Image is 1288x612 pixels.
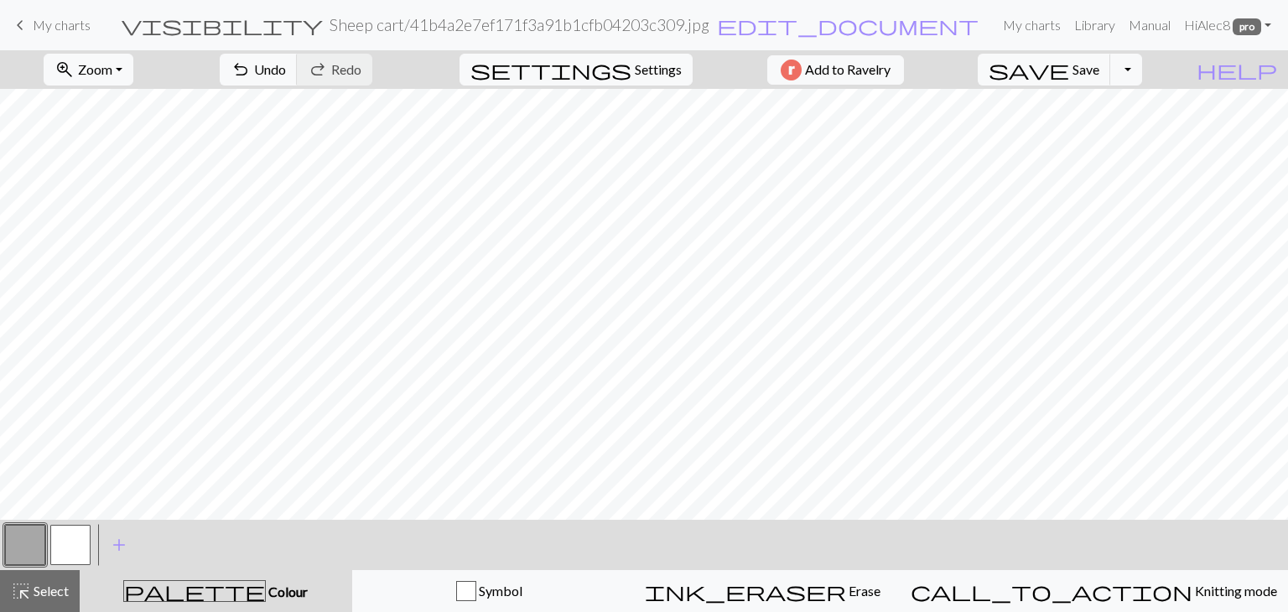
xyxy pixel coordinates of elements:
[1197,58,1277,81] span: help
[124,579,265,603] span: palette
[80,570,352,612] button: Colour
[1072,61,1099,77] span: Save
[781,60,802,80] img: Ravelry
[767,55,904,85] button: Add to Ravelry
[330,15,709,34] h2: Sheep cart / 41b4a2e7ef171f3a91b1cfb04203c309.jpg
[1177,8,1278,42] a: HiAlec8 pro
[846,583,880,599] span: Erase
[122,13,323,37] span: visibility
[635,60,682,80] span: Settings
[78,61,112,77] span: Zoom
[626,570,900,612] button: Erase
[266,583,308,599] span: Colour
[978,54,1111,86] button: Save
[31,583,69,599] span: Select
[476,583,522,599] span: Symbol
[1067,8,1122,42] a: Library
[1192,583,1277,599] span: Knitting mode
[231,58,251,81] span: undo
[470,60,631,80] i: Settings
[33,17,91,33] span: My charts
[911,579,1192,603] span: call_to_action
[352,570,626,612] button: Symbol
[220,54,298,86] button: Undo
[645,579,846,603] span: ink_eraser
[460,54,693,86] button: SettingsSettings
[470,58,631,81] span: settings
[989,58,1069,81] span: save
[44,54,133,86] button: Zoom
[109,533,129,557] span: add
[10,13,30,37] span: keyboard_arrow_left
[1233,18,1261,35] span: pro
[900,570,1288,612] button: Knitting mode
[1122,8,1177,42] a: Manual
[805,60,891,80] span: Add to Ravelry
[717,13,979,37] span: edit_document
[996,8,1067,42] a: My charts
[55,58,75,81] span: zoom_in
[254,61,286,77] span: Undo
[11,579,31,603] span: highlight_alt
[10,11,91,39] a: My charts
